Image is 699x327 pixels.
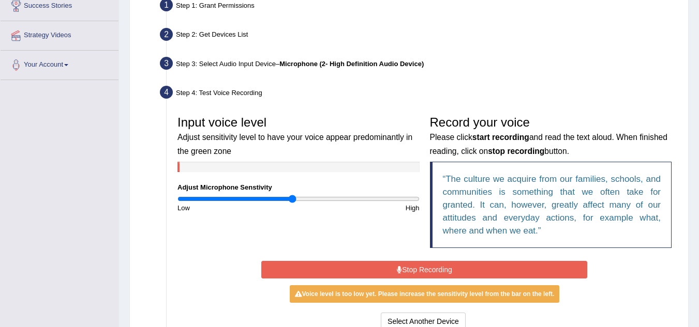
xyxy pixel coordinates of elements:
[299,203,425,213] div: High
[1,51,118,76] a: Your Account
[155,25,683,48] div: Step 2: Get Devices List
[472,133,529,142] b: start recording
[177,116,420,157] h3: Input voice level
[488,147,544,155] b: stop recording
[279,60,424,68] b: Microphone (2- High Definition Audio Device)
[276,60,424,68] span: –
[155,83,683,105] div: Step 4: Test Voice Recording
[430,133,667,155] small: Please click and read the text aloud. When finished reading, click on button.
[430,116,672,157] h3: Record your voice
[172,203,299,213] div: Low
[261,261,587,278] button: Stop Recording
[177,133,412,155] small: Adjust sensitivity level to have your voice appear predominantly in the green zone
[443,174,661,236] q: The culture we acquire from our families, schools, and communities is something that we often tak...
[155,54,683,76] div: Step 3: Select Audio Input Device
[1,21,118,47] a: Strategy Videos
[290,285,560,303] div: Voice level is too low yet. Please increase the sensitivity level from the bar on the left.
[177,182,272,192] label: Adjust Microphone Senstivity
